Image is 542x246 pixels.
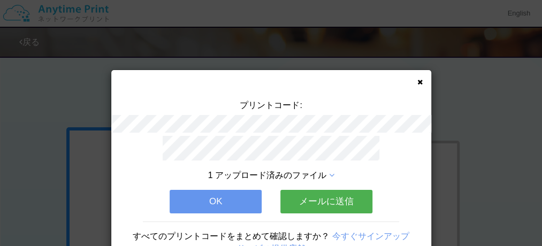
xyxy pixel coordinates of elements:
[240,101,302,110] span: プリントコード:
[170,190,262,213] button: OK
[208,171,326,180] span: 1 アップロード済みのファイル
[280,190,372,213] button: メールに送信
[332,232,409,241] a: 今すぐサインアップ
[133,232,330,241] span: すべてのプリントコードをまとめて確認しますか？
